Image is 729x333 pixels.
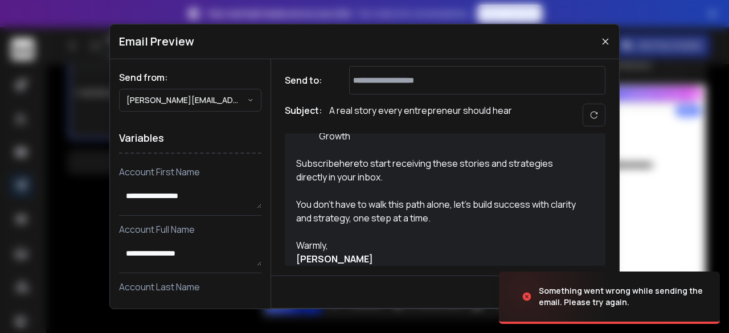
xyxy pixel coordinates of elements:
[296,198,581,239] div: You don’t have to walk this path alone, let’s build success with clarity and strategy, one step a...
[329,104,512,126] p: A real story every entrepreneur should hear
[296,239,581,266] div: Warmly,
[119,223,261,236] p: Account Full Name
[119,71,261,84] h1: Send from:
[119,34,194,50] h1: Email Preview
[285,73,330,87] h1: Send to:
[119,165,261,179] p: Account First Name
[285,104,322,126] h1: Subject:
[119,280,261,294] p: Account Last Name
[119,123,261,154] h1: Variables
[499,266,613,327] img: image
[339,157,359,170] a: here
[296,253,373,265] strong: [PERSON_NAME]
[539,285,706,308] div: Something went wrong while sending the email. Please try again.
[126,94,247,106] p: [PERSON_NAME][EMAIL_ADDRESS][DOMAIN_NAME]
[296,143,581,198] div: Subscribe to start receiving these stories and strategies directly in your inbox.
